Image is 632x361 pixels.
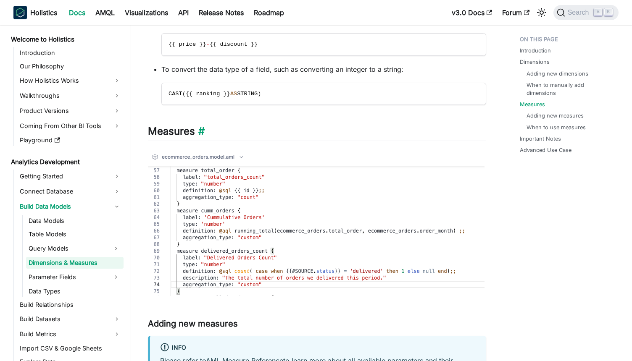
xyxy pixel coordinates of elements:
[604,8,613,16] kbd: K
[17,185,124,198] a: Connect Database
[8,156,124,168] a: Analytics Development
[13,6,27,19] img: Holistics
[148,125,486,141] h2: Measures
[17,74,124,87] a: How Holistics Works
[64,6,90,19] a: Docs
[565,9,594,16] span: Search
[17,327,124,341] a: Build Metrics
[17,170,124,183] a: Getting Started
[17,134,124,146] a: Playground
[210,41,258,47] span: {{ discount }}
[194,6,249,19] a: Release Notes
[17,299,124,311] a: Build Relationships
[17,60,124,72] a: Our Philosophy
[17,104,124,118] a: Product Versions
[26,242,108,255] a: Query Models
[17,119,124,133] a: Coming From Other BI Tools
[8,34,124,45] a: Welcome to Holistics
[169,41,206,47] span: {{ price }}
[447,6,497,19] a: v3.0 Docs
[17,89,124,102] a: Walkthroughs
[206,41,210,47] span: -
[230,91,237,97] span: AS
[26,215,124,227] a: Data Models
[195,125,205,137] a: Direct link to Measures
[497,6,535,19] a: Forum
[182,91,186,97] span: (
[17,343,124,354] a: Import CSV & Google Sheets
[161,64,486,74] p: To convert the data type of a field, such as converting an integer to a string:
[169,91,182,97] span: CAST
[90,6,120,19] a: AMQL
[108,242,124,255] button: Expand sidebar category 'Query Models'
[108,270,124,284] button: Expand sidebar category 'Parameter Fields'
[26,270,108,284] a: Parameter Fields
[527,81,610,97] a: When to manually add dimensions
[160,343,476,353] div: info
[249,6,289,19] a: Roadmap
[594,8,602,16] kbd: ⌘
[30,8,57,18] b: Holistics
[520,58,550,66] a: Dimensions
[520,135,561,143] a: Important Notes
[535,6,548,19] button: Switch between dark and light mode (currently light mode)
[173,6,194,19] a: API
[527,70,588,78] a: Adding new dimensions
[520,100,545,108] a: Measures
[527,123,586,131] a: When to use measures
[553,5,619,20] button: Search (Command+K)
[258,91,261,97] span: )
[527,112,584,120] a: Adding new measures
[17,312,124,326] a: Build Datasets
[237,91,258,97] span: STRING
[13,6,57,19] a: HolisticsHolistics
[5,25,131,361] nav: Docs sidebar
[520,47,551,55] a: Introduction
[17,200,124,213] a: Build Data Models
[148,319,486,329] h3: Adding new measures
[26,285,124,297] a: Data Types
[17,47,124,59] a: Introduction
[186,91,230,97] span: {{ ranking }}
[120,6,173,19] a: Visualizations
[520,146,571,154] a: Advanced Use Case
[26,257,124,269] a: Dimensions & Measures
[26,228,124,240] a: Table Models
